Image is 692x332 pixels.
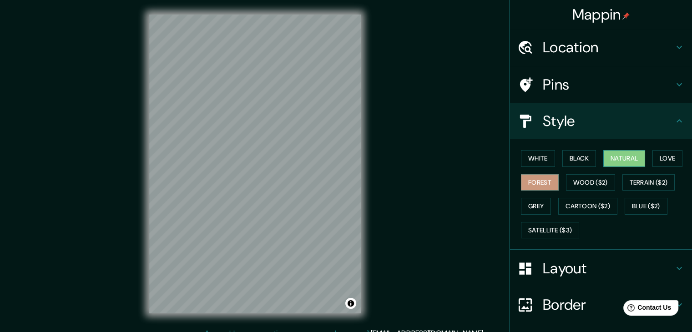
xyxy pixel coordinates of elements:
[652,150,682,167] button: Love
[572,5,630,24] h4: Mappin
[510,66,692,103] div: Pins
[611,297,682,322] iframe: Help widget launcher
[345,298,356,309] button: Toggle attribution
[543,259,674,277] h4: Layout
[543,38,674,56] h4: Location
[558,198,617,215] button: Cartoon ($2)
[543,75,674,94] h4: Pins
[543,296,674,314] h4: Border
[510,250,692,287] div: Layout
[603,150,645,167] button: Natural
[521,198,551,215] button: Grey
[562,150,596,167] button: Black
[521,174,559,191] button: Forest
[622,174,675,191] button: Terrain ($2)
[510,287,692,323] div: Border
[510,29,692,65] div: Location
[543,112,674,130] h4: Style
[521,222,579,239] button: Satellite ($3)
[510,103,692,139] div: Style
[149,15,361,313] canvas: Map
[521,150,555,167] button: White
[625,198,667,215] button: Blue ($2)
[566,174,615,191] button: Wood ($2)
[622,12,630,20] img: pin-icon.png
